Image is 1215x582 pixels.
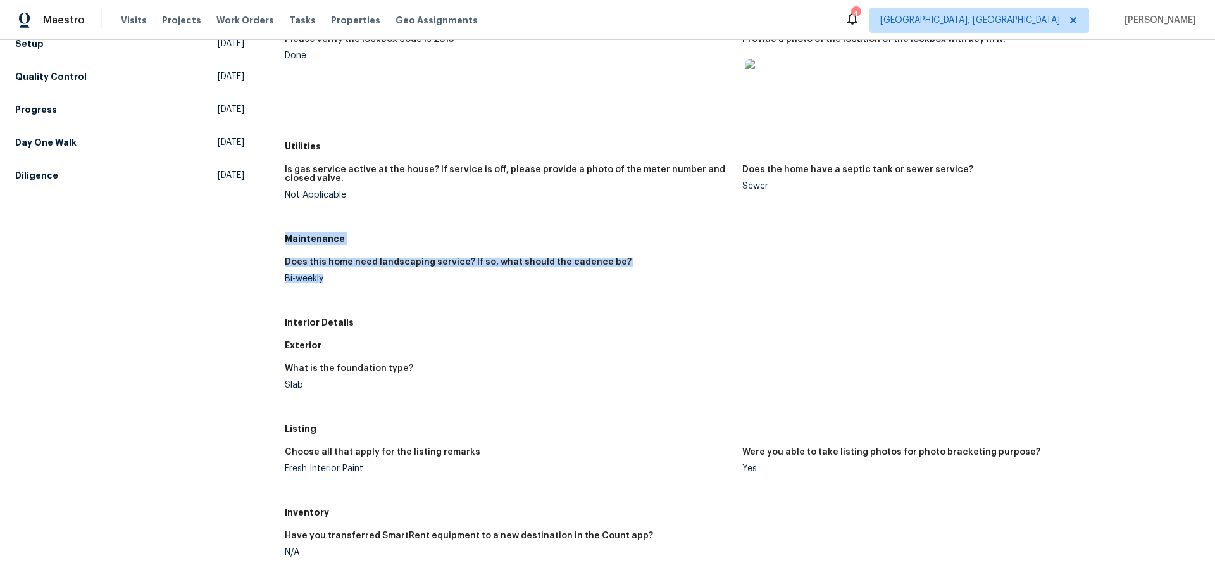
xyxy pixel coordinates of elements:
h5: Does this home need landscaping service? If so, what should the cadence be? [285,258,632,267]
div: Slab [285,381,732,389]
h5: Have you transferred SmartRent equipment to a new destination in the Count app? [285,531,653,540]
h5: Day One Walk [15,136,77,149]
div: N/A [285,548,732,557]
h5: Were you able to take listing photos for photo bracketing purpose? [742,448,1040,457]
span: [DATE] [218,70,244,83]
h5: Is gas service active at the house? If service is off, please provide a photo of the meter number... [285,165,732,183]
h5: Setup [15,37,44,50]
span: [GEOGRAPHIC_DATA], [GEOGRAPHIC_DATA] [880,14,1060,27]
span: Maestro [43,14,85,27]
span: Work Orders [216,14,274,27]
div: Not Applicable [285,191,732,199]
span: Projects [162,14,201,27]
h5: Listing [285,422,1200,435]
h5: Diligence [15,169,58,182]
div: Sewer [742,182,1190,191]
h5: Utilities [285,140,1200,153]
h5: Progress [15,103,57,116]
h5: Choose all that apply for the listing remarks [285,448,480,457]
a: Setup[DATE] [15,32,244,55]
span: [DATE] [218,136,244,149]
div: Done [285,51,732,60]
a: Progress[DATE] [15,98,244,121]
span: [DATE] [218,37,244,50]
span: [DATE] [218,169,244,182]
span: Tasks [289,16,316,25]
h5: Exterior [285,339,1200,351]
h5: Does the home have a septic tank or sewer service? [742,165,973,174]
div: Fresh Interior Paint [285,464,732,473]
span: Visits [121,14,147,27]
h5: Quality Control [15,70,87,83]
h5: Maintenance [285,232,1200,245]
div: Yes [742,464,1190,473]
a: Diligence[DATE] [15,164,244,187]
a: Day One Walk[DATE] [15,131,244,154]
a: Quality Control[DATE] [15,65,244,88]
span: Properties [331,14,380,27]
div: Bi-weekly [285,274,732,283]
h5: Interior Details [285,316,1200,329]
span: [DATE] [218,103,244,116]
div: 4 [851,8,860,20]
span: [PERSON_NAME] [1119,14,1196,27]
h5: What is the foundation type? [285,364,413,373]
h5: Inventory [285,506,1200,519]
span: Geo Assignments [396,14,478,27]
